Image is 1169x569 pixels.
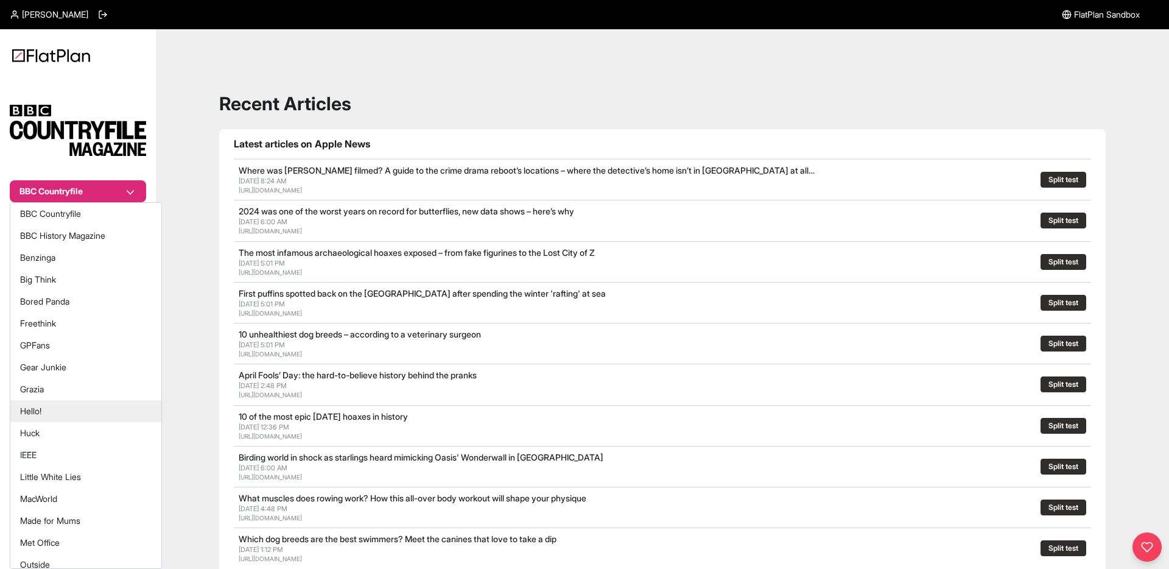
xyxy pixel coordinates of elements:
[10,532,161,554] button: Met Office
[10,225,161,247] button: BBC History Magazine
[10,247,161,269] button: Benzinga
[10,313,161,334] button: Freethink
[10,202,162,569] div: BBC Countryfile
[10,334,161,356] button: GPFans
[10,488,161,510] button: MacWorld
[10,291,161,313] button: Bored Panda
[10,269,161,291] button: Big Think
[10,466,161,488] button: Little White Lies
[10,400,161,422] button: Hello!
[10,203,161,225] button: BBC Countryfile
[10,378,161,400] button: Grazia
[10,356,161,378] button: Gear Junkie
[10,444,161,466] button: IEEE
[10,180,146,202] button: BBC Countryfile
[10,510,161,532] button: Made for Mums
[10,422,161,444] button: Huck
